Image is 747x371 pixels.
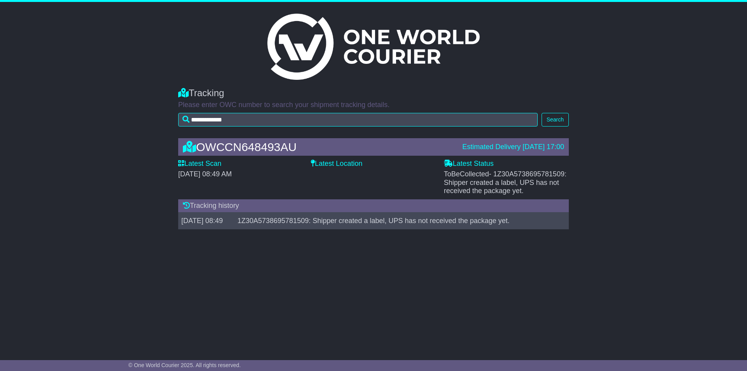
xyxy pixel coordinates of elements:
[311,160,362,168] label: Latest Location
[178,160,221,168] label: Latest Scan
[179,141,458,153] div: OWCCN648493AU
[542,113,569,127] button: Search
[128,362,241,368] span: © One World Courier 2025. All rights reserved.
[234,213,561,230] td: 1Z30A5738695781509: Shipper created a label, UPS has not received the package yet.
[462,143,564,151] div: Estimated Delivery [DATE] 17:00
[444,170,566,195] span: - 1Z30A5738695781509: Shipper created a label, UPS has not received the package yet.
[178,88,569,99] div: Tracking
[267,14,480,80] img: Light
[444,170,566,195] span: ToBeCollected
[178,170,232,178] span: [DATE] 08:49 AM
[178,101,569,109] p: Please enter OWC number to search your shipment tracking details.
[444,160,494,168] label: Latest Status
[178,213,234,230] td: [DATE] 08:49
[178,199,569,213] div: Tracking history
